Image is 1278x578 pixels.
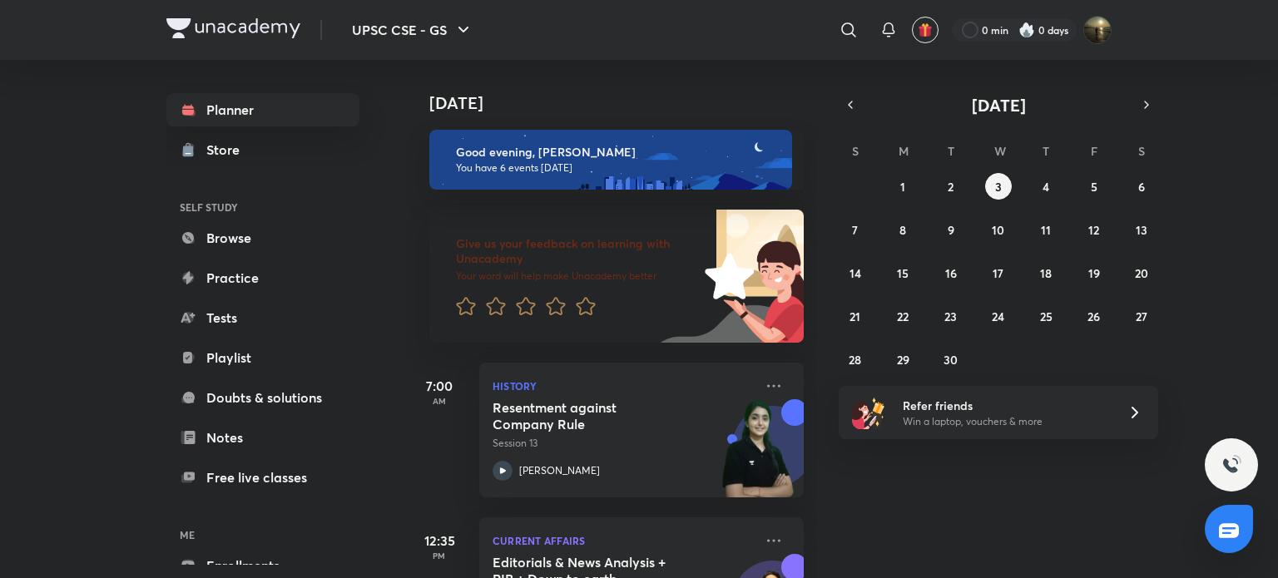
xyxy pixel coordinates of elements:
[842,303,869,329] button: September 21, 2025
[899,143,909,159] abbr: Monday
[944,352,958,368] abbr: September 30, 2025
[994,143,1006,159] abbr: Wednesday
[1128,173,1155,200] button: September 6, 2025
[166,18,300,42] a: Company Logo
[995,179,1002,195] abbr: September 3, 2025
[972,94,1026,116] span: [DATE]
[456,161,777,175] p: You have 6 events [DATE]
[1128,259,1155,286] button: September 20, 2025
[166,381,359,414] a: Doubts & solutions
[852,396,885,429] img: referral
[903,397,1107,414] h6: Refer friends
[889,303,916,329] button: September 22, 2025
[897,352,909,368] abbr: September 29, 2025
[985,303,1012,329] button: September 24, 2025
[1033,216,1059,243] button: September 11, 2025
[938,303,964,329] button: September 23, 2025
[889,259,916,286] button: September 15, 2025
[1091,143,1097,159] abbr: Friday
[1081,303,1107,329] button: September 26, 2025
[985,259,1012,286] button: September 17, 2025
[1043,143,1049,159] abbr: Thursday
[166,18,300,38] img: Company Logo
[1136,222,1147,238] abbr: September 13, 2025
[1087,309,1100,324] abbr: September 26, 2025
[938,216,964,243] button: September 9, 2025
[519,463,600,478] p: [PERSON_NAME]
[1033,303,1059,329] button: September 25, 2025
[938,259,964,286] button: September 16, 2025
[842,259,869,286] button: September 14, 2025
[1136,309,1147,324] abbr: September 27, 2025
[852,222,858,238] abbr: September 7, 2025
[1018,22,1035,38] img: streak
[889,216,916,243] button: September 8, 2025
[862,93,1135,116] button: [DATE]
[1033,173,1059,200] button: September 4, 2025
[166,461,359,494] a: Free live classes
[493,399,700,432] h5: Resentment against Company Rule
[1088,222,1099,238] abbr: September 12, 2025
[648,210,804,343] img: feedback_image
[850,265,861,281] abbr: September 14, 2025
[1043,179,1049,195] abbr: September 4, 2025
[1033,259,1059,286] button: September 18, 2025
[985,173,1012,200] button: September 3, 2025
[985,216,1012,243] button: September 10, 2025
[849,352,861,368] abbr: September 28, 2025
[900,179,905,195] abbr: September 1, 2025
[1041,222,1051,238] abbr: September 11, 2025
[1040,265,1052,281] abbr: September 18, 2025
[1081,259,1107,286] button: September 19, 2025
[1128,303,1155,329] button: September 27, 2025
[1135,265,1148,281] abbr: September 20, 2025
[166,341,359,374] a: Playlist
[1083,16,1112,44] img: Omkar Gote
[493,376,754,396] p: History
[938,346,964,373] button: September 30, 2025
[944,309,957,324] abbr: September 23, 2025
[897,309,909,324] abbr: September 22, 2025
[948,222,954,238] abbr: September 9, 2025
[456,145,777,160] h6: Good evening, [PERSON_NAME]
[1138,143,1145,159] abbr: Saturday
[456,236,699,266] h6: Give us your feedback on learning with Unacademy
[406,396,473,406] p: AM
[206,140,250,160] div: Store
[712,399,804,514] img: unacademy
[889,173,916,200] button: September 1, 2025
[897,265,909,281] abbr: September 15, 2025
[1221,455,1241,475] img: ttu
[842,216,869,243] button: September 7, 2025
[918,22,933,37] img: avatar
[912,17,939,43] button: avatar
[992,309,1004,324] abbr: September 24, 2025
[903,414,1107,429] p: Win a laptop, vouchers & more
[166,193,359,221] h6: SELF STUDY
[493,436,754,451] p: Session 13
[899,222,906,238] abbr: September 8, 2025
[945,265,957,281] abbr: September 16, 2025
[493,531,754,551] p: Current Affairs
[166,421,359,454] a: Notes
[166,133,359,166] a: Store
[1088,265,1100,281] abbr: September 19, 2025
[1081,216,1107,243] button: September 12, 2025
[406,551,473,561] p: PM
[429,93,820,113] h4: [DATE]
[166,221,359,254] a: Browse
[842,346,869,373] button: September 28, 2025
[406,531,473,551] h5: 12:35
[948,143,954,159] abbr: Tuesday
[429,130,792,190] img: evening
[948,179,954,195] abbr: September 2, 2025
[456,269,699,283] p: Your word will help make Unacademy better
[342,13,483,47] button: UPSC CSE - GS
[850,309,860,324] abbr: September 21, 2025
[166,301,359,334] a: Tests
[406,376,473,396] h5: 7:00
[1128,216,1155,243] button: September 13, 2025
[1091,179,1097,195] abbr: September 5, 2025
[852,143,859,159] abbr: Sunday
[166,261,359,294] a: Practice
